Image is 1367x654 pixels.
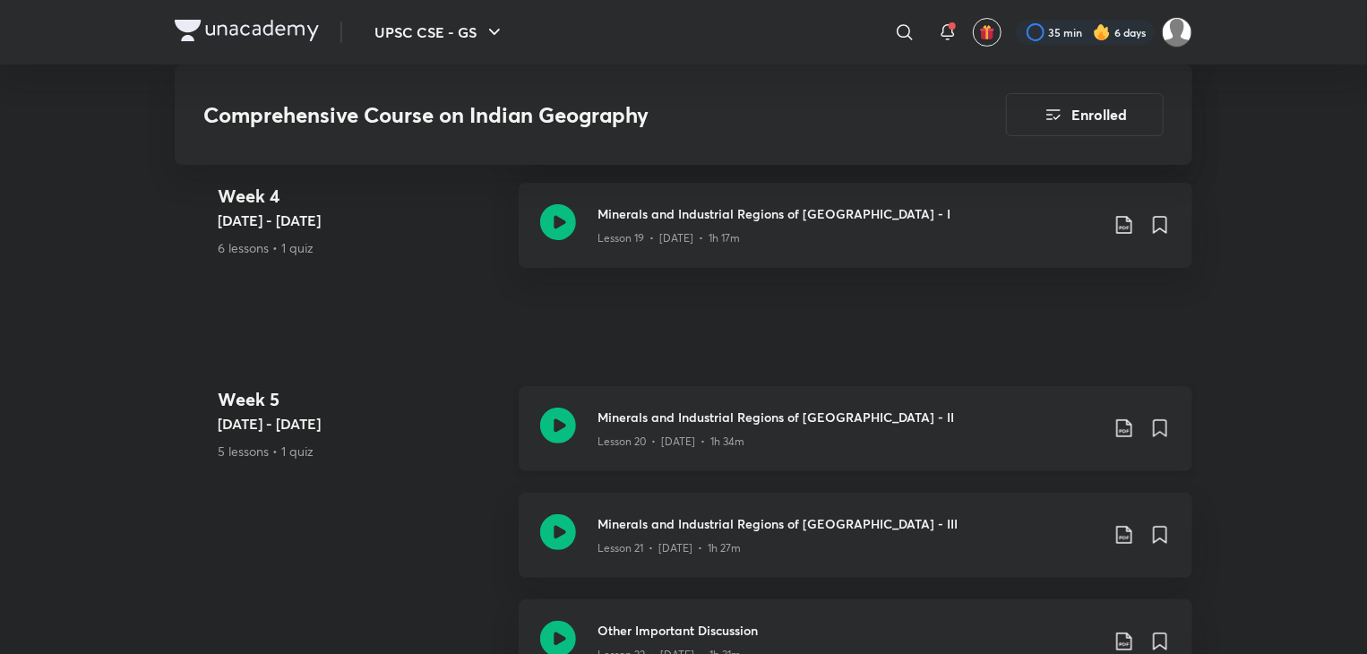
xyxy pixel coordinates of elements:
[1006,93,1164,136] button: Enrolled
[364,14,516,50] button: UPSC CSE - GS
[598,204,1099,223] h3: Minerals and Industrial Regions of [GEOGRAPHIC_DATA] - I
[218,183,504,210] h4: Week 4
[218,442,504,460] p: 5 lessons • 1 quiz
[203,102,905,128] h3: Comprehensive Course on Indian Geography
[1093,23,1111,41] img: streak
[175,20,319,41] img: Company Logo
[1162,17,1192,47] img: SP
[598,540,741,556] p: Lesson 21 • [DATE] • 1h 27m
[598,621,1099,640] h3: Other Important Discussion
[598,230,740,246] p: Lesson 19 • [DATE] • 1h 17m
[598,434,744,450] p: Lesson 20 • [DATE] • 1h 34m
[519,183,1192,289] a: Minerals and Industrial Regions of [GEOGRAPHIC_DATA] - ILesson 19 • [DATE] • 1h 17m
[598,514,1099,533] h3: Minerals and Industrial Regions of [GEOGRAPHIC_DATA] - III
[519,493,1192,599] a: Minerals and Industrial Regions of [GEOGRAPHIC_DATA] - IIILesson 21 • [DATE] • 1h 27m
[979,24,995,40] img: avatar
[218,386,504,413] h4: Week 5
[218,413,504,435] h5: [DATE] - [DATE]
[598,408,1099,426] h3: Minerals and Industrial Regions of [GEOGRAPHIC_DATA] - II
[519,386,1192,493] a: Minerals and Industrial Regions of [GEOGRAPHIC_DATA] - IILesson 20 • [DATE] • 1h 34m
[218,238,504,257] p: 6 lessons • 1 quiz
[973,18,1002,47] button: avatar
[175,20,319,46] a: Company Logo
[218,210,504,231] h5: [DATE] - [DATE]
